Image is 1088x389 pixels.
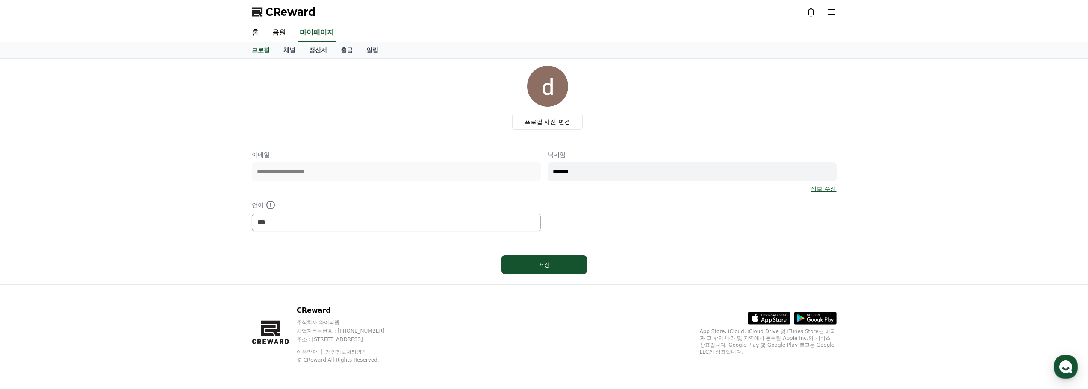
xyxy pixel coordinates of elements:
p: App Store, iCloud, iCloud Drive 및 iTunes Store는 미국과 그 밖의 나라 및 지역에서 등록된 Apple Inc.의 서비스 상표입니다. Goo... [700,328,837,355]
a: 이용약관 [297,349,324,355]
p: 주식회사 와이피랩 [297,319,401,326]
span: 설정 [132,284,142,290]
a: 알림 [360,42,385,58]
a: 정산서 [302,42,334,58]
a: 채널 [277,42,302,58]
a: 대화 [56,271,110,292]
a: 출금 [334,42,360,58]
button: 저장 [501,255,587,274]
a: CReward [252,5,316,19]
div: 저장 [519,260,570,269]
a: 홈 [245,24,265,42]
p: 사업자등록번호 : [PHONE_NUMBER] [297,328,401,334]
p: 언어 [252,200,541,210]
a: 마이페이지 [298,24,336,42]
span: CReward [265,5,316,19]
span: 대화 [78,284,88,291]
img: profile_image [527,66,568,107]
label: 프로필 사진 변경 [512,114,583,130]
a: 홈 [3,271,56,292]
p: 닉네임 [548,150,837,159]
a: 정보 수정 [811,184,836,193]
p: © CReward All Rights Reserved. [297,357,401,363]
p: 이메일 [252,150,541,159]
a: 프로필 [248,42,273,58]
a: 음원 [265,24,293,42]
p: CReward [297,305,401,316]
a: 설정 [110,271,164,292]
span: 홈 [27,284,32,290]
a: 개인정보처리방침 [326,349,367,355]
p: 주소 : [STREET_ADDRESS] [297,336,401,343]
